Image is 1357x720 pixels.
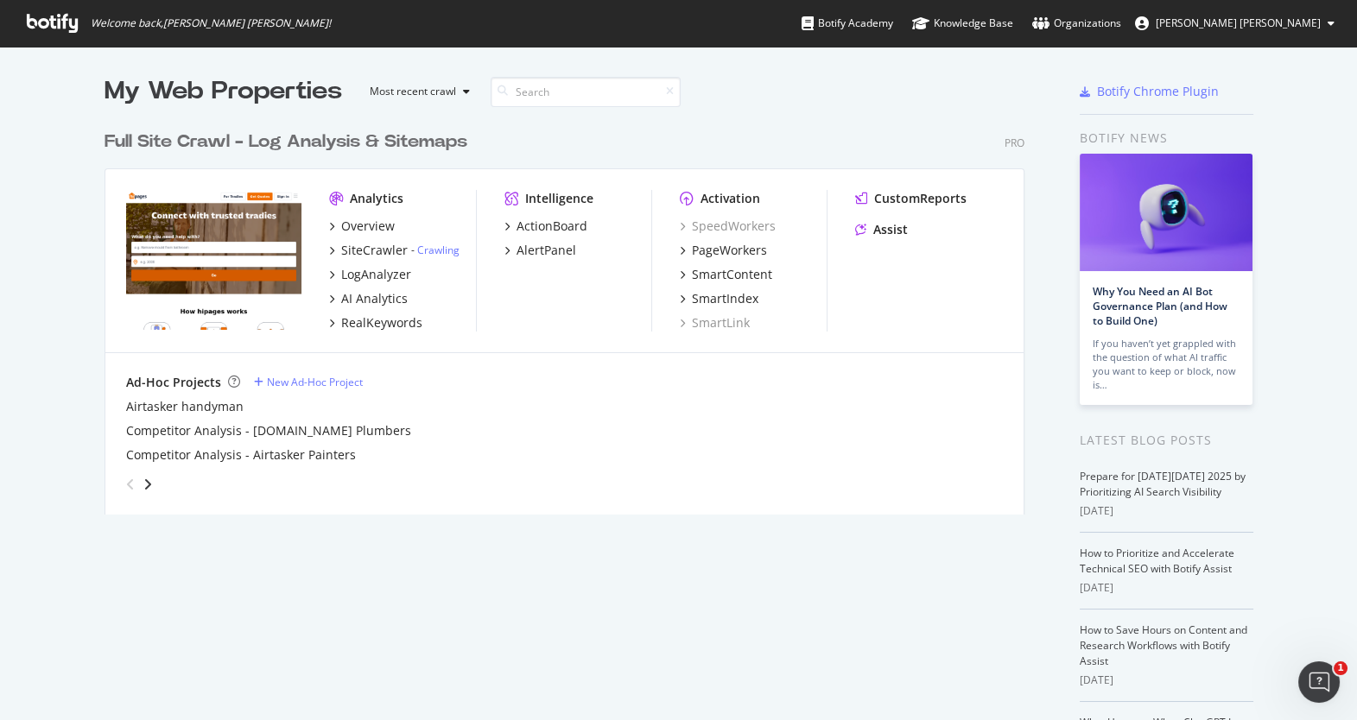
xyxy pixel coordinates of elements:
img: Why You Need an AI Bot Governance Plan (and How to Build One) [1080,154,1252,271]
div: Intelligence [525,190,593,207]
a: ActionBoard [504,218,587,235]
span: 1 [1334,661,1347,675]
div: Analytics [350,190,403,207]
div: Full Site Crawl - Log Analysis & Sitemaps [105,129,467,155]
a: Assist [855,221,908,238]
a: PageWorkers [680,242,767,259]
div: Overview [341,218,395,235]
a: How to Prioritize and Accelerate Technical SEO with Botify Assist [1080,546,1234,576]
a: SmartLink [680,314,750,332]
div: AI Analytics [341,290,408,307]
div: RealKeywords [341,314,422,332]
div: CustomReports [874,190,967,207]
a: Why You Need an AI Bot Governance Plan (and How to Build One) [1093,284,1227,328]
img: hipages.com.au [126,190,301,330]
div: SmartContent [692,266,772,283]
div: Pro [1005,136,1024,150]
div: angle-left [119,471,142,498]
div: Organizations [1032,15,1121,32]
a: New Ad-Hoc Project [254,375,363,389]
div: My Web Properties [105,74,342,109]
a: RealKeywords [329,314,422,332]
iframe: Intercom live chat [1298,661,1340,703]
a: Competitor Analysis - Airtasker Painters [126,446,356,464]
div: [DATE] [1080,580,1253,596]
a: Prepare for [DATE][DATE] 2025 by Prioritizing AI Search Visibility [1080,469,1246,499]
input: Search [491,77,681,107]
div: Knowledge Base [912,15,1013,32]
div: angle-right [142,476,154,493]
div: [DATE] [1080,503,1253,519]
a: AlertPanel [504,242,576,259]
div: LogAnalyzer [341,266,411,283]
div: Ad-Hoc Projects [126,374,221,391]
div: Latest Blog Posts [1080,431,1253,450]
a: Botify Chrome Plugin [1080,83,1219,100]
button: [PERSON_NAME] [PERSON_NAME] [1121,9,1348,37]
div: grid [105,109,1038,515]
div: Botify Chrome Plugin [1097,83,1219,100]
a: How to Save Hours on Content and Research Workflows with Botify Assist [1080,622,1247,668]
a: SiteCrawler- Crawling [329,242,460,259]
div: Botify news [1080,129,1253,148]
a: SmartIndex [680,290,758,307]
a: AI Analytics [329,290,408,307]
a: SmartContent [680,266,772,283]
a: Airtasker handyman [126,398,244,415]
div: Assist [873,221,908,238]
div: AlertPanel [517,242,576,259]
div: Botify Academy [802,15,893,32]
div: SiteCrawler [341,242,408,259]
div: ActionBoard [517,218,587,235]
div: PageWorkers [692,242,767,259]
a: Overview [329,218,395,235]
div: Activation [701,190,760,207]
a: CustomReports [855,190,967,207]
span: Welcome back, [PERSON_NAME] [PERSON_NAME] ! [91,16,331,30]
a: Competitor Analysis - [DOMAIN_NAME] Plumbers [126,422,411,439]
div: New Ad-Hoc Project [267,375,363,389]
a: LogAnalyzer [329,266,411,283]
div: SmartIndex [692,290,758,307]
div: Most recent crawl [370,86,456,97]
a: Crawling [417,243,460,257]
div: - [411,243,460,257]
div: [DATE] [1080,673,1253,688]
span: Diana de Vargas Soler [1156,16,1321,30]
div: If you haven’t yet grappled with the question of what AI traffic you want to keep or block, now is… [1093,337,1240,392]
button: Most recent crawl [356,78,477,105]
a: Full Site Crawl - Log Analysis & Sitemaps [105,129,474,155]
a: SpeedWorkers [680,218,776,235]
